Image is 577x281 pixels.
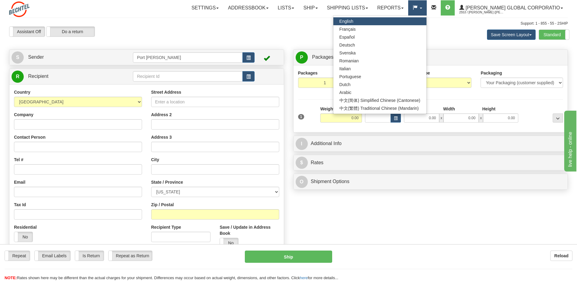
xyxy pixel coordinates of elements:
label: No [14,232,33,242]
span: Packages [312,54,333,60]
span: $ [296,157,308,169]
label: Assistant Off [9,27,45,36]
div: Support: 1 - 855 - 55 - 2SHIP [9,21,568,26]
label: Repeat as Return [109,251,152,261]
label: Packaging [481,70,502,76]
: Arabic [333,88,426,96]
label: Save / Update in Address Book [220,224,279,236]
span: I [296,138,308,150]
label: Is Return [75,251,104,261]
label: State / Province [151,179,183,185]
a: Reports [373,0,408,16]
span: O [296,176,308,188]
a: R Recipient [12,70,120,83]
label: Email [14,179,25,185]
label: Company [14,112,33,118]
label: Tel # [14,157,23,163]
span: Deutsch [339,43,355,47]
: Svenska [333,49,426,57]
span: Français [339,27,356,32]
span: Italian [339,66,351,71]
label: Height [482,106,495,112]
a: Lists [273,0,299,16]
label: Recipient Type [151,224,181,230]
a: here [300,276,308,280]
a: Addressbook [223,0,273,16]
label: Email Labels [35,251,70,261]
label: City [151,157,159,163]
span: [PERSON_NAME] Global Corporatio [464,5,560,10]
span: Español [339,35,355,40]
: Portuguese [333,73,426,81]
a: $Rates [296,157,566,169]
span: P [296,51,308,64]
div: ... [553,113,563,123]
label: Zip / Postal [151,202,174,208]
: Dutch [333,81,426,88]
label: Do a return [47,27,95,36]
div: live help - online [5,4,56,11]
iframe: chat widget [563,109,576,172]
span: Arabic [339,90,352,95]
: Romanian [333,57,426,65]
a: IAdditional Info [296,137,566,150]
span: Portuguese [339,74,361,79]
span: 中文(繁體) Traditional Chinese (Mandarin) [339,106,419,111]
label: Weight [320,106,334,112]
a: [PERSON_NAME] Global Corporatio 2553 / [PERSON_NAME] ([PERSON_NAME]) [PERSON_NAME] [455,0,568,16]
: Italian [333,65,426,73]
label: Contact Person [14,134,45,140]
img: logo2553.jpg [9,2,30,17]
span: R [12,71,24,83]
span: Svenska [339,50,356,55]
b: Reload [554,253,568,258]
span: 中文(简体) Simplified Chinese (Cantonese) [339,98,420,103]
label: Repeat [5,251,30,261]
: Deutsch [333,41,426,49]
input: Recipient Id [133,71,242,82]
: Français [333,25,426,33]
: 中文(繁體) Traditional Chinese (Mandarin) [333,104,426,112]
button: Ship [245,251,332,263]
span: English [339,19,353,24]
span: Sender [28,54,44,60]
span: Romanian [339,58,359,63]
span: Dutch [339,82,351,87]
a: Shipping lists [322,0,373,16]
label: Width [443,106,455,112]
span: Recipient [28,74,48,79]
input: Enter a location [151,97,279,107]
a: P Packages [296,51,566,64]
label: Standard [539,30,569,40]
a: Settings [187,0,223,16]
span: 2553 / [PERSON_NAME] ([PERSON_NAME]) [PERSON_NAME] [459,9,505,16]
button: Save Screen Layout [487,29,536,40]
span: NOTE: [5,276,17,280]
span: x [439,113,443,123]
span: x [479,113,483,123]
label: Address 3 [151,134,172,140]
label: Residential [14,224,37,230]
label: Tax Id [14,202,26,208]
: Español [333,33,426,41]
: 中文(简体) Simplified Chinese (Cantonese) [333,96,426,104]
a: S Sender [12,51,133,64]
label: Measurements Type [389,70,430,76]
input: Sender Id [133,52,242,63]
label: No [220,238,238,248]
label: Street Address [151,89,181,95]
span: 1 [298,114,304,120]
label: Address 2 [151,112,172,118]
span: S [12,51,24,64]
label: Country [14,89,30,95]
a: Ship [299,0,322,16]
label: Packages [298,70,318,76]
button: Reload [550,251,572,261]
: English [333,17,426,25]
a: OShipment Options [296,175,566,188]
